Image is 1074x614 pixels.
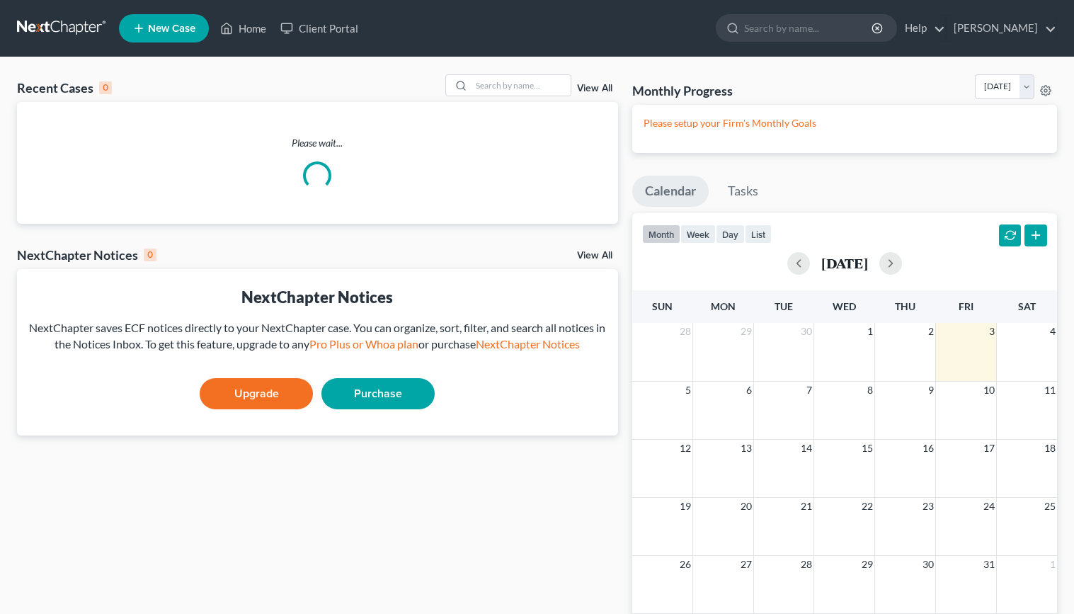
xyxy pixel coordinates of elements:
input: Search by name... [744,15,874,41]
div: 0 [99,81,112,94]
span: 28 [678,323,692,340]
span: 6 [745,382,753,399]
span: Mon [711,300,736,312]
span: 24 [982,498,996,515]
h2: [DATE] [821,256,868,271]
span: 16 [921,440,935,457]
div: Recent Cases [17,79,112,96]
span: 19 [678,498,692,515]
span: 15 [860,440,874,457]
a: Upgrade [200,378,313,409]
h3: Monthly Progress [632,82,733,99]
span: 14 [799,440,813,457]
span: 7 [805,382,813,399]
div: NextChapter saves ECF notices directly to your NextChapter case. You can organize, sort, filter, ... [28,320,607,353]
span: 12 [678,440,692,457]
div: NextChapter Notices [28,286,607,308]
span: 10 [982,382,996,399]
span: 31 [982,556,996,573]
span: 17 [982,440,996,457]
a: Purchase [321,378,435,409]
span: Fri [959,300,973,312]
a: View All [577,251,612,261]
div: 0 [144,249,156,261]
a: NextChapter Notices [476,337,580,351]
span: 1 [1049,556,1057,573]
span: Thu [895,300,915,312]
span: 2 [927,323,935,340]
p: Please setup your Firm's Monthly Goals [644,116,1046,130]
a: Pro Plus or Whoa plan [309,337,418,351]
span: 25 [1043,498,1057,515]
span: 23 [921,498,935,515]
span: Wed [833,300,856,312]
span: 9 [927,382,935,399]
span: 21 [799,498,813,515]
span: Tue [775,300,793,312]
a: Help [898,16,945,41]
span: 27 [739,556,753,573]
div: NextChapter Notices [17,246,156,263]
span: 8 [866,382,874,399]
span: 22 [860,498,874,515]
span: 18 [1043,440,1057,457]
span: 30 [799,323,813,340]
span: 26 [678,556,692,573]
button: month [642,224,680,244]
button: week [680,224,716,244]
span: 1 [866,323,874,340]
span: 4 [1049,323,1057,340]
span: 5 [684,382,692,399]
span: 11 [1043,382,1057,399]
button: day [716,224,745,244]
span: 30 [921,556,935,573]
button: list [745,224,772,244]
span: 29 [739,323,753,340]
a: Client Portal [273,16,365,41]
span: New Case [148,23,195,34]
span: 13 [739,440,753,457]
span: 20 [739,498,753,515]
a: [PERSON_NAME] [947,16,1056,41]
span: 3 [988,323,996,340]
span: 28 [799,556,813,573]
input: Search by name... [472,75,571,96]
p: Please wait... [17,136,618,150]
span: Sat [1018,300,1036,312]
a: Home [213,16,273,41]
a: Calendar [632,176,709,207]
a: Tasks [715,176,771,207]
a: View All [577,84,612,93]
span: Sun [652,300,673,312]
span: 29 [860,556,874,573]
